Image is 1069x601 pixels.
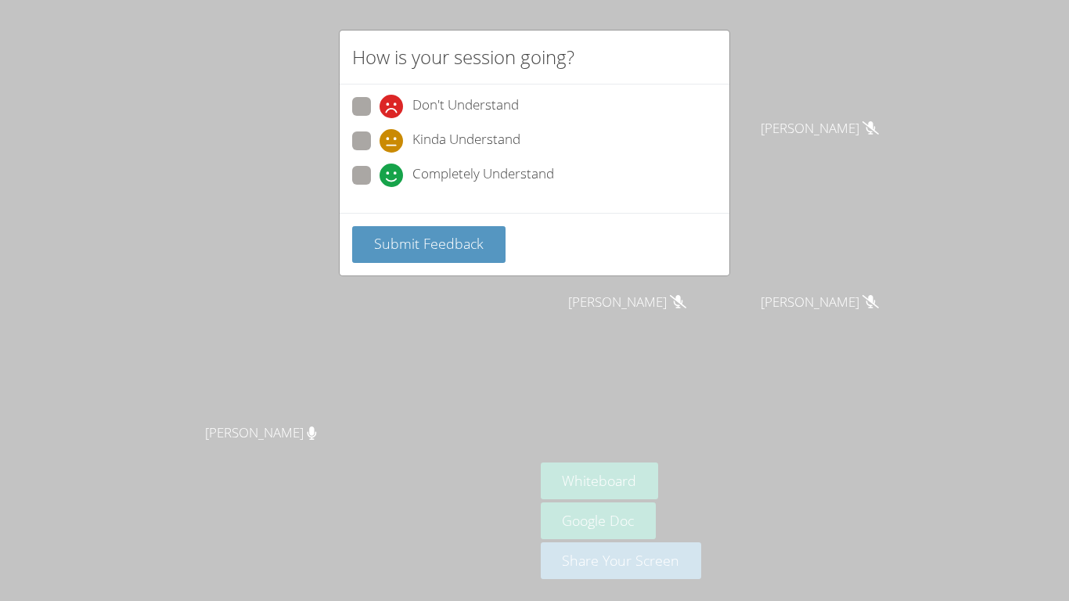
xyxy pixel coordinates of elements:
h2: How is your session going? [352,43,574,71]
span: Kinda Understand [412,129,520,153]
button: Submit Feedback [352,226,506,263]
span: Submit Feedback [374,234,484,253]
span: Completely Understand [412,164,554,187]
span: Don't Understand [412,95,519,118]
